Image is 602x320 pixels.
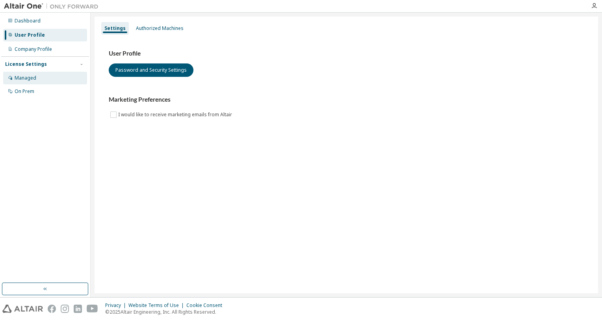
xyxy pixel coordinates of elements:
div: Privacy [105,302,128,309]
div: User Profile [15,32,45,38]
div: License Settings [5,61,47,67]
img: altair_logo.svg [2,305,43,313]
div: Managed [15,75,36,81]
div: Website Terms of Use [128,302,186,309]
h3: User Profile [109,50,584,58]
button: Password and Security Settings [109,63,193,77]
label: I would like to receive marketing emails from Altair [118,110,234,119]
h3: Marketing Preferences [109,96,584,104]
p: © 2025 Altair Engineering, Inc. All Rights Reserved. [105,309,227,315]
div: Settings [104,25,126,32]
img: facebook.svg [48,305,56,313]
div: On Prem [15,88,34,95]
div: Company Profile [15,46,52,52]
div: Authorized Machines [136,25,184,32]
img: Altair One [4,2,102,10]
div: Cookie Consent [186,302,227,309]
div: Dashboard [15,18,41,24]
img: linkedin.svg [74,305,82,313]
img: youtube.svg [87,305,98,313]
img: instagram.svg [61,305,69,313]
